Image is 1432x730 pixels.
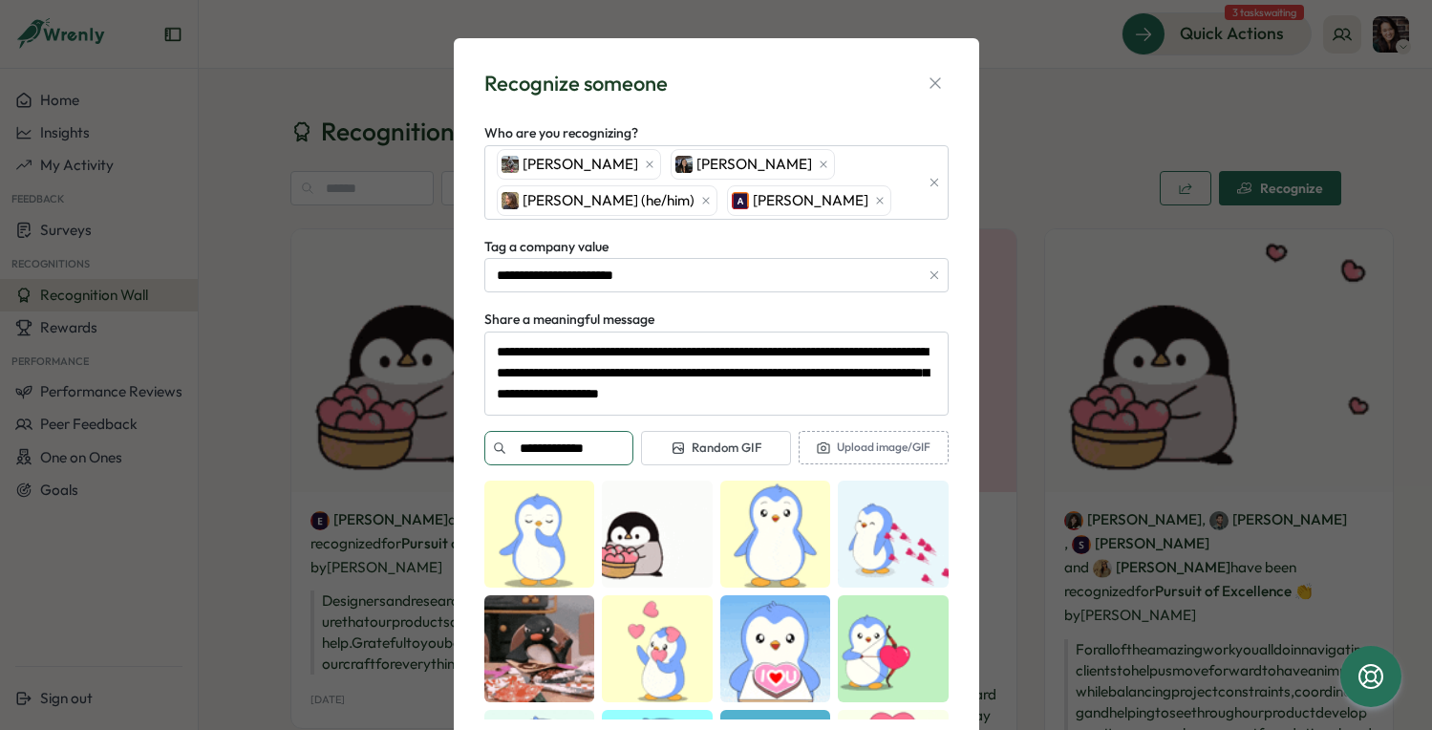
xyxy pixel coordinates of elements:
[484,310,654,331] label: Share a meaningful message
[732,192,749,209] img: Adrien Young
[502,156,519,173] img: Hannan Abdi
[484,69,668,98] div: Recognize someone
[523,190,695,211] span: [PERSON_NAME] (he/him)
[753,190,868,211] span: [PERSON_NAME]
[502,192,519,209] img: Ross Chapman (he/him)
[484,123,638,144] label: Who are you recognizing?
[696,154,812,175] span: [PERSON_NAME]
[523,154,638,175] span: [PERSON_NAME]
[675,156,693,173] img: Ashley Jessen
[671,440,761,457] span: Random GIF
[484,237,609,258] label: Tag a company value
[641,431,791,465] button: Random GIF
